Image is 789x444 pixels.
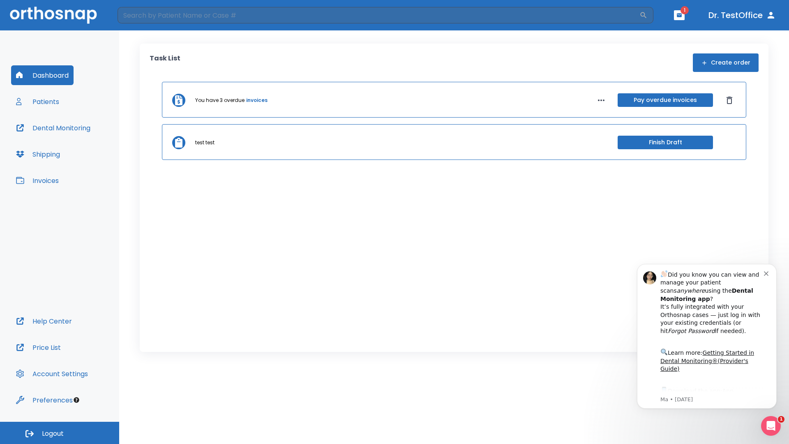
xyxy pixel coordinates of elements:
[11,144,65,164] button: Shipping
[36,134,139,176] div: Download the app: | ​ Let us know if you need help getting started!
[150,53,180,72] p: Task List
[246,97,268,104] a: invoices
[118,7,639,23] input: Search by Patient Name or Case #
[139,18,146,24] button: Dismiss notification
[11,364,93,384] button: Account Settings
[195,97,245,104] p: You have 3 overdue
[761,416,781,436] iframe: Intercom live chat
[11,338,66,357] button: Price List
[11,65,74,85] button: Dashboard
[705,8,779,23] button: Dr. TestOffice
[36,144,139,152] p: Message from Ma, sent 1w ago
[618,93,713,107] button: Pay overdue invoices
[195,139,215,146] p: test test
[681,6,689,14] span: 1
[36,136,109,151] a: App Store
[11,118,95,138] button: Dental Monitoring
[73,396,80,404] div: Tooltip anchor
[723,94,736,107] button: Dismiss
[625,252,789,422] iframe: Intercom notifications message
[778,416,784,423] span: 1
[11,311,77,331] button: Help Center
[618,136,713,149] button: Finish Draft
[11,92,64,111] button: Patients
[10,7,97,23] img: Orthosnap
[11,171,64,190] button: Invoices
[693,53,759,72] button: Create order
[11,390,78,410] button: Preferences
[42,429,64,438] span: Logout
